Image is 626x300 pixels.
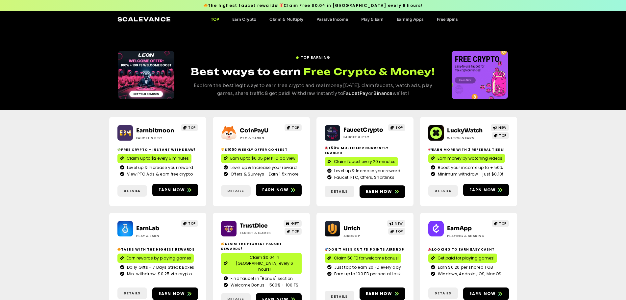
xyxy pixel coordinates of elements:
[343,135,385,140] h2: Faucet & PTC
[430,17,464,22] a: Free Spins
[333,264,401,270] span: Just tap to earn 20 FD every day
[229,282,299,288] span: Welcome Bonus - 500% + 100 FS
[492,132,509,139] a: TOP
[463,287,509,300] a: Earn now
[240,136,281,141] h2: ptc & Tasks
[181,220,198,227] a: TOP
[227,188,244,193] span: Details
[452,51,508,99] div: 1 / 3
[333,168,400,174] span: Level up & Increase your reward
[366,189,392,195] span: Earn now
[388,124,405,131] a: TOP
[325,157,398,166] a: Claim faucet every 20 minutes
[296,52,330,60] a: TOP EARNING
[373,90,393,96] a: Binance
[229,276,293,282] span: Find faucet in "Bonus" section
[127,155,189,161] span: Claim up to $2 every 5 minutes
[499,221,507,226] span: TOP
[331,189,348,194] span: Details
[152,287,198,300] a: Earn now
[117,148,121,151] img: 💸
[125,271,192,277] span: Min. withdraw: $0.25 via crypto
[447,136,488,141] h2: Watch & Earn
[263,17,310,22] a: Claim & Multiply
[447,233,488,238] h2: Playing & Sharing
[285,124,302,131] a: TOP
[325,146,328,150] img: 🎉
[463,184,509,196] a: Earn now
[333,175,394,180] span: Faucet, PTC, Offers, Shortlinks
[125,264,194,270] span: Daily Gifts - 7 Days Streak Boxes
[221,148,224,151] img: 🏆
[127,255,191,261] span: Earn rewards by playing games
[181,124,198,131] a: TOP
[469,291,496,297] span: Earn now
[428,185,458,197] a: Details
[343,225,360,232] a: Unich
[360,185,405,198] a: Earn now
[221,242,224,245] img: 🔥
[343,233,385,238] h2: Airdrop
[124,291,140,296] span: Details
[343,126,383,133] a: FaucetCrypto
[187,82,439,97] p: Explore the best legit ways to earn free crypto and real money [DATE]: claim faucets, watch ads, ...
[428,154,505,163] a: Earn money by watching videos
[428,254,497,263] a: Get paid for playing games!
[204,17,226,22] a: TOP
[438,255,494,261] span: Get paid for playing games!
[118,51,174,99] div: Slides
[221,241,302,251] h2: Claim the highest faucet rewards!
[117,16,171,23] a: Scalevance
[452,51,508,99] div: Slides
[395,229,403,234] span: TOP
[117,247,198,252] h2: Tasks with the highest rewards
[117,185,147,197] a: Details
[292,229,299,234] span: TOP
[203,3,422,9] span: The highest faucet rewards! Claim Free $0.04 in [GEOGRAPHIC_DATA] every 6 hours!
[428,247,509,252] h2: Looking to Earn Easy Cash?
[229,171,299,177] span: Offers & Surveys - Earn 1.5x more
[240,222,268,229] a: TrustDice
[256,184,302,196] a: Earn now
[469,187,496,193] span: Earn now
[136,233,177,238] h2: Play & Earn
[117,287,147,299] a: Details
[117,254,194,263] a: Earn rewards by playing games
[447,225,472,232] a: EarnApp
[343,90,368,96] a: FaucetPay
[136,127,174,134] a: Earnbitmoon
[152,184,198,196] a: Earn now
[262,187,289,193] span: Earn now
[390,17,430,22] a: Earning Apps
[291,221,299,226] span: GIFT
[240,127,268,134] a: CoinPayU
[492,220,509,227] a: TOP
[136,225,159,232] a: EarnLab
[188,221,196,226] span: TOP
[395,221,403,226] span: NEW
[355,17,390,22] a: Play & Earn
[436,165,503,171] span: Boost your income up to + 50%
[125,171,193,177] span: View PTC Ads & earn free crypto
[333,271,401,277] span: Earn up to 100 FD per social task
[499,133,507,138] span: TOP
[325,186,354,197] a: Details
[428,248,432,251] img: 🎉
[436,264,493,270] span: Earn $0.20 per shared 1 GB
[136,136,177,141] h2: Faucet & PTC
[447,127,483,134] a: LuckyWatch
[230,155,295,161] span: Earn up to $0.05 per PTC ad view
[395,125,403,130] span: TOP
[230,255,299,272] span: Claim $0.04 in [GEOGRAPHIC_DATA] every 6 hours!
[221,185,251,197] a: Details
[221,154,298,163] a: Earn up to $0.05 per PTC ad view
[325,248,328,251] img: 🚀
[498,125,507,130] span: NEW
[428,147,509,152] h2: Earn more with 3 referral Tiers!
[491,124,509,131] a: NEW
[436,171,503,177] span: Minimum withdraw - just $0.10!
[360,287,405,300] a: Earn now
[124,188,140,193] span: Details
[436,271,501,277] span: Windows, Android, IOS, MacOS
[334,159,395,165] span: Claim faucet every 20 minutes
